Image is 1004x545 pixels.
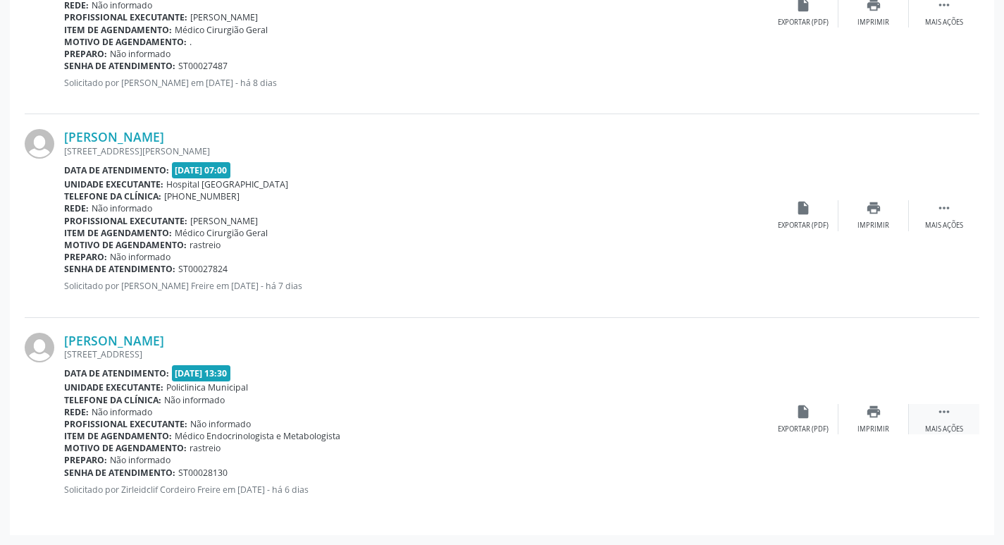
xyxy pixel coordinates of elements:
a: [PERSON_NAME] [64,129,164,145]
div: Imprimir [857,424,889,434]
span: [PHONE_NUMBER] [164,190,240,202]
div: Mais ações [925,424,963,434]
i:  [936,200,952,216]
div: [STREET_ADDRESS] [64,348,768,360]
b: Item de agendamento: [64,24,172,36]
div: Mais ações [925,221,963,231]
span: Médico Endocrinologista e Metabologista [175,430,340,442]
span: Não informado [110,48,171,60]
b: Motivo de agendamento: [64,239,187,251]
span: Policlinica Municipal [166,381,248,393]
b: Unidade executante: [64,178,163,190]
b: Profissional executante: [64,11,187,23]
span: Médico Cirurgião Geral [175,24,268,36]
span: [PERSON_NAME] [190,11,258,23]
b: Profissional executante: [64,418,187,430]
div: Imprimir [857,18,889,27]
img: img [25,129,54,159]
b: Telefone da clínica: [64,190,161,202]
b: Item de agendamento: [64,227,172,239]
a: [PERSON_NAME] [64,333,164,348]
span: ST00027824 [178,263,228,275]
span: rastreio [190,239,221,251]
b: Preparo: [64,48,107,60]
div: Exportar (PDF) [778,424,829,434]
i: insert_drive_file [795,404,811,420]
b: Motivo de agendamento: [64,36,187,48]
b: Unidade executante: [64,381,163,393]
span: Não informado [92,202,152,214]
span: rastreio [190,442,221,454]
b: Senha de atendimento: [64,60,175,72]
b: Senha de atendimento: [64,467,175,479]
span: Médico Cirurgião Geral [175,227,268,239]
b: Telefone da clínica: [64,394,161,406]
b: Profissional executante: [64,215,187,227]
b: Rede: [64,202,89,214]
span: [DATE] 13:30 [172,365,231,381]
b: Senha de atendimento: [64,263,175,275]
i:  [936,404,952,420]
b: Preparo: [64,251,107,263]
div: Exportar (PDF) [778,221,829,231]
b: Data de atendimento: [64,367,169,379]
span: Não informado [164,394,225,406]
span: [DATE] 07:00 [172,162,231,178]
div: Exportar (PDF) [778,18,829,27]
span: Não informado [190,418,251,430]
div: [STREET_ADDRESS][PERSON_NAME] [64,145,768,157]
b: Item de agendamento: [64,430,172,442]
p: Solicitado por [PERSON_NAME] em [DATE] - há 8 dias [64,77,768,89]
b: Rede: [64,406,89,418]
p: Solicitado por Zirleidclif Cordeiro Freire em [DATE] - há 6 dias [64,484,768,496]
span: Não informado [92,406,152,418]
b: Motivo de agendamento: [64,442,187,454]
span: . [190,36,192,48]
span: Hospital [GEOGRAPHIC_DATA] [166,178,288,190]
span: ST00027487 [178,60,228,72]
i: print [866,200,881,216]
div: Imprimir [857,221,889,231]
span: ST00028130 [178,467,228,479]
b: Data de atendimento: [64,164,169,176]
img: img [25,333,54,362]
b: Preparo: [64,454,107,466]
i: print [866,404,881,420]
span: [PERSON_NAME] [190,215,258,227]
i: insert_drive_file [795,200,811,216]
p: Solicitado por [PERSON_NAME] Freire em [DATE] - há 7 dias [64,280,768,292]
span: Não informado [110,454,171,466]
span: Não informado [110,251,171,263]
div: Mais ações [925,18,963,27]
